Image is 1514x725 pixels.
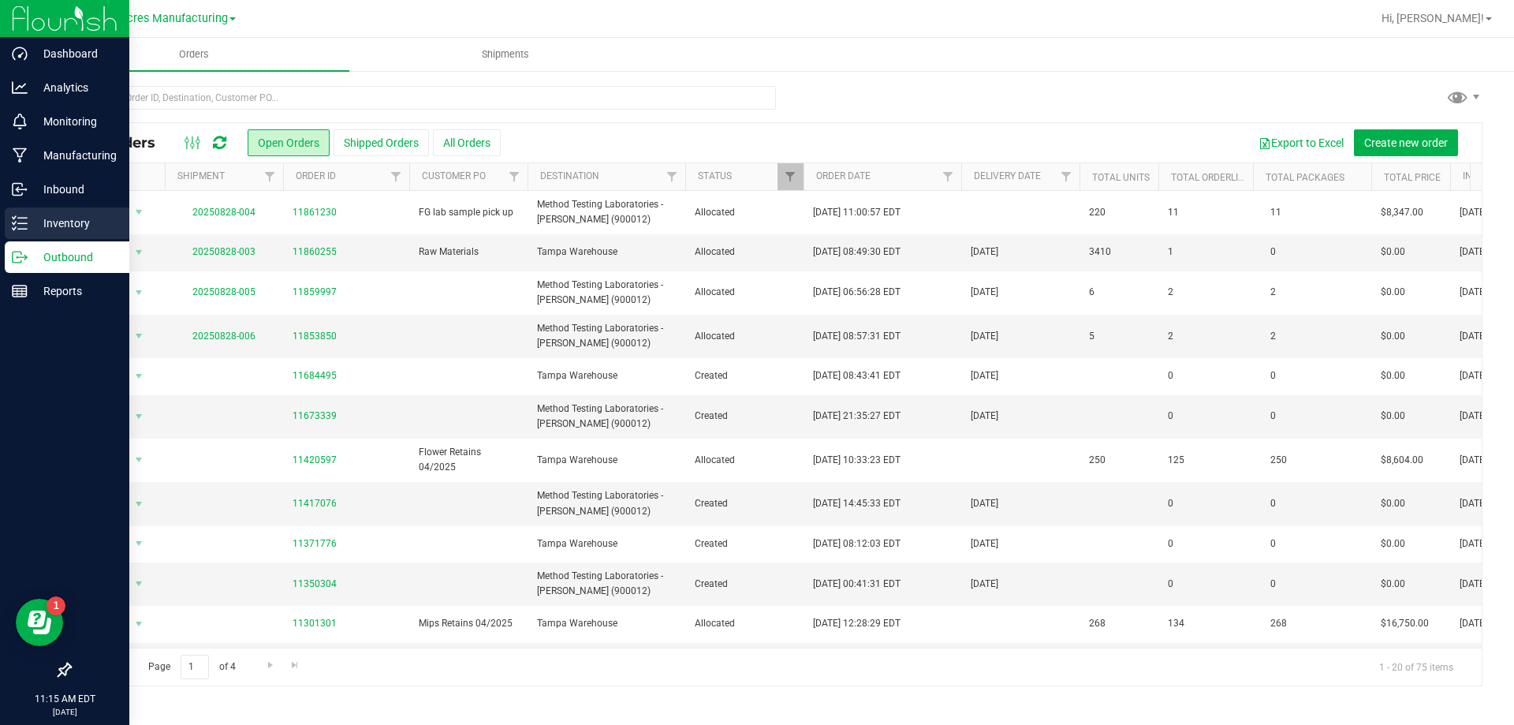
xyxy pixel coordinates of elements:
[1248,129,1354,156] button: Export to Excel
[1381,245,1405,260] span: $0.00
[971,285,998,300] span: [DATE]
[192,246,255,257] a: 20250828-003
[293,453,337,468] a: 11420597
[971,536,998,551] span: [DATE]
[1460,453,1487,468] span: [DATE]
[695,329,794,344] span: Allocated
[1364,136,1448,149] span: Create new order
[1384,172,1441,183] a: Total Price
[12,181,28,197] inline-svg: Inbound
[1460,496,1487,511] span: [DATE]
[12,114,28,129] inline-svg: Monitoring
[1460,368,1487,383] span: [DATE]
[695,285,794,300] span: Allocated
[1262,612,1295,635] span: 268
[537,402,676,432] span: Method Testing Laboratories - [PERSON_NAME] (900012)
[129,201,149,223] span: select
[1168,577,1173,592] span: 0
[1089,205,1106,220] span: 220
[293,285,337,300] a: 11859997
[1089,285,1094,300] span: 6
[293,536,337,551] a: 11371776
[540,170,599,181] a: Destination
[1460,205,1487,220] span: [DATE]
[1168,496,1173,511] span: 0
[1262,405,1284,428] span: 0
[813,205,901,220] span: [DATE] 11:00:57 EDT
[1262,449,1295,472] span: 250
[1381,577,1405,592] span: $0.00
[1460,245,1487,260] span: [DATE]
[1381,409,1405,424] span: $0.00
[695,577,794,592] span: Created
[813,329,901,344] span: [DATE] 08:57:31 EDT
[1262,281,1284,304] span: 2
[28,78,122,97] p: Analytics
[1381,453,1423,468] span: $8,604.00
[971,496,998,511] span: [DATE]
[971,368,998,383] span: [DATE]
[1168,245,1173,260] span: 1
[177,170,225,181] a: Shipment
[86,12,228,25] span: Green Acres Manufacturing
[1168,409,1173,424] span: 0
[1262,325,1284,348] span: 2
[1168,536,1173,551] span: 0
[129,241,149,263] span: select
[1381,496,1405,511] span: $0.00
[813,368,901,383] span: [DATE] 08:43:41 EDT
[192,286,255,297] a: 20250828-005
[129,365,149,387] span: select
[129,405,149,428] span: select
[12,249,28,265] inline-svg: Outbound
[813,536,901,551] span: [DATE] 08:12:03 EDT
[419,245,518,260] span: Raw Materials
[419,205,518,220] span: FG lab sample pick up
[28,146,122,165] p: Manufacturing
[813,245,901,260] span: [DATE] 08:49:30 EDT
[248,129,330,156] button: Open Orders
[1089,616,1106,631] span: 268
[12,148,28,163] inline-svg: Manufacturing
[349,38,661,71] a: Shipments
[12,80,28,95] inline-svg: Analytics
[257,163,283,190] a: Filter
[537,453,676,468] span: Tampa Warehouse
[537,321,676,351] span: Method Testing Laboratories - [PERSON_NAME] (900012)
[7,706,122,718] p: [DATE]
[1168,205,1179,220] span: 11
[1168,616,1184,631] span: 134
[698,170,732,181] a: Status
[1168,329,1173,344] span: 2
[971,409,998,424] span: [DATE]
[659,163,685,190] a: Filter
[1354,129,1458,156] button: Create new order
[1381,536,1405,551] span: $0.00
[695,245,794,260] span: Allocated
[1262,573,1284,596] span: 0
[813,285,901,300] span: [DATE] 06:56:28 EDT
[293,496,337,511] a: 11417076
[695,368,794,383] span: Created
[502,163,528,190] a: Filter
[935,163,961,190] a: Filter
[1168,368,1173,383] span: 0
[1460,577,1487,592] span: [DATE]
[192,331,255,342] a: 20250828-006
[971,245,998,260] span: [DATE]
[1053,163,1080,190] a: Filter
[1262,241,1284,263] span: 0
[293,577,337,592] a: 11350304
[293,409,337,424] a: 11673339
[1168,453,1184,468] span: 125
[1089,329,1094,344] span: 5
[38,38,349,71] a: Orders
[1089,245,1111,260] span: 3410
[537,488,676,518] span: Method Testing Laboratories - [PERSON_NAME] (900012)
[16,599,63,646] iframe: Resource center
[1381,205,1423,220] span: $8,347.00
[12,283,28,299] inline-svg: Reports
[129,493,149,515] span: select
[537,536,676,551] span: Tampa Warehouse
